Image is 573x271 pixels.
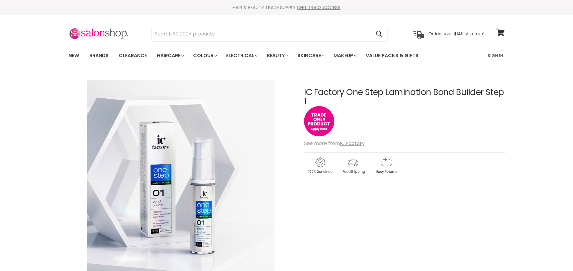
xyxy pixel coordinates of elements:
input: Search [152,27,371,41]
div: HAIR & BEAUTY TRADE SUPPLY | [61,5,512,11]
button: Search [371,27,387,41]
a: Beauty [262,49,292,62]
a: GET TRADE ACCESS [298,4,340,11]
a: Haircare [152,49,187,62]
span: See more from [304,140,365,147]
a: Value Packs & Gifts [361,49,423,62]
a: Electrical [222,49,261,62]
h1: IC Factory One Step Lamination Bond Builder Step 1 [304,88,505,106]
img: genuine.gif [304,156,336,175]
img: shipping.gif [337,156,369,175]
img: returns.gif [370,156,402,175]
a: Brands [85,49,113,62]
a: Makeup [329,49,360,62]
a: Colour [189,49,220,62]
img: tradeonly_small.jpg [304,106,334,136]
a: Clearance [114,49,151,62]
p: Orders over $149 ship free! [428,31,484,36]
ul: Main menu [64,47,454,64]
form: Product [152,27,387,41]
a: Sign In [484,49,507,62]
a: New [64,49,84,62]
a: Skincare [293,49,328,62]
a: IC Factory [340,140,365,147]
nav: Main [61,47,512,64]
